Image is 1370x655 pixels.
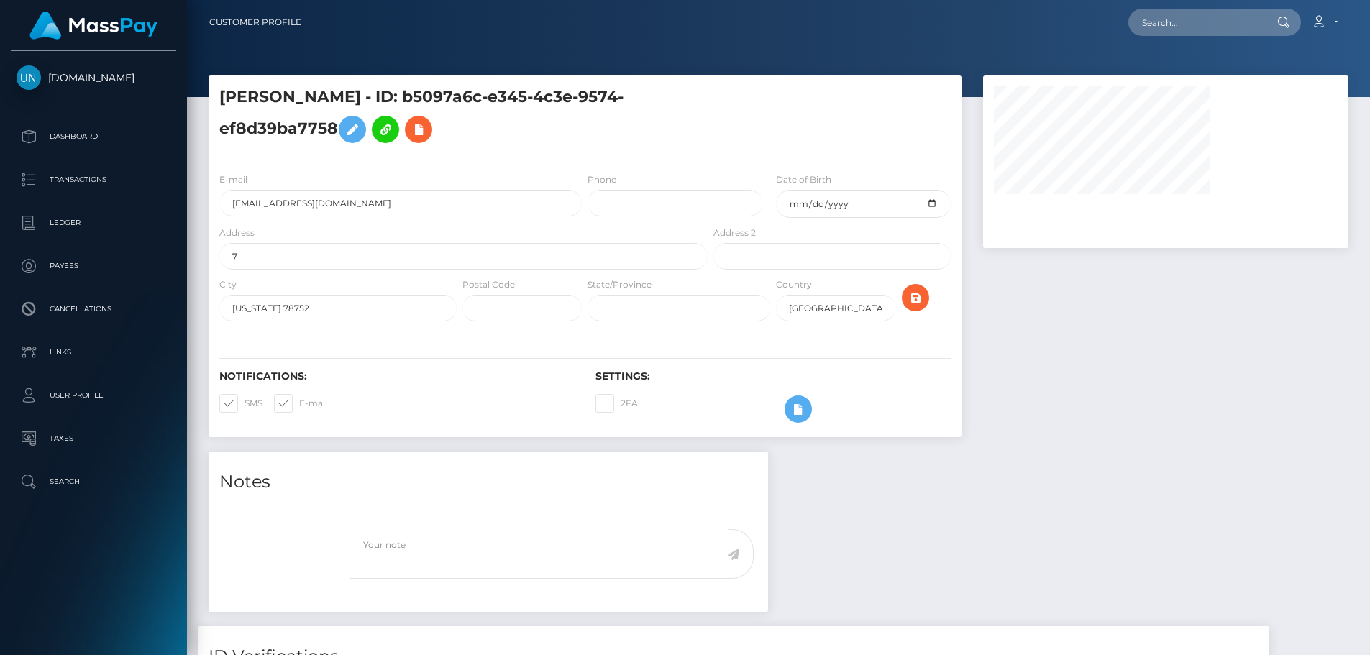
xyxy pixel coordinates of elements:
[17,428,170,449] p: Taxes
[11,71,176,84] span: [DOMAIN_NAME]
[17,169,170,191] p: Transactions
[209,7,301,37] a: Customer Profile
[776,173,831,186] label: Date of Birth
[11,377,176,413] a: User Profile
[17,385,170,406] p: User Profile
[11,119,176,155] a: Dashboard
[11,248,176,284] a: Payees
[588,278,652,291] label: State/Province
[219,226,255,239] label: Address
[1128,9,1264,36] input: Search...
[11,162,176,198] a: Transactions
[274,394,327,413] label: E-mail
[11,464,176,500] a: Search
[11,291,176,327] a: Cancellations
[11,334,176,370] a: Links
[219,173,247,186] label: E-mail
[595,394,638,413] label: 2FA
[11,421,176,457] a: Taxes
[713,226,756,239] label: Address 2
[17,255,170,277] p: Payees
[462,278,515,291] label: Postal Code
[17,342,170,363] p: Links
[219,370,574,383] h6: Notifications:
[219,278,237,291] label: City
[219,86,700,150] h5: [PERSON_NAME] - ID: b5097a6c-e345-4c3e-9574-ef8d39ba7758
[219,470,757,495] h4: Notes
[29,12,157,40] img: MassPay Logo
[17,212,170,234] p: Ledger
[17,126,170,147] p: Dashboard
[17,65,41,90] img: Unlockt.me
[11,205,176,241] a: Ledger
[588,173,616,186] label: Phone
[776,278,812,291] label: Country
[219,394,262,413] label: SMS
[595,370,950,383] h6: Settings:
[17,471,170,493] p: Search
[17,298,170,320] p: Cancellations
